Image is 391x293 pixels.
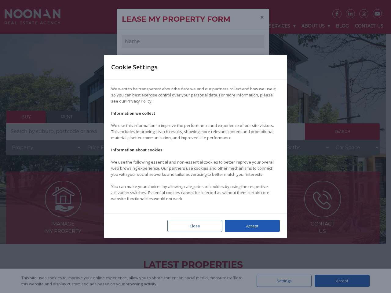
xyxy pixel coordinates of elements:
p: We use the following essential and non-essential cookies to better improve your overall web brows... [111,159,280,177]
div: Cookie Settings [111,55,165,79]
p: We want to be transparent about the data we and our partners collect and how we use it, so you ca... [111,86,280,104]
p: We use this information to improve the performance and experience of our site visitors. This incl... [111,122,280,141]
div: Accept [225,220,280,232]
strong: Information we collect [111,110,155,116]
div: Close [167,220,222,232]
p: You can make your choices by allowing categories of cookies by using the respective activation sw... [111,183,280,202]
strong: Information about cookies [111,147,162,153]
